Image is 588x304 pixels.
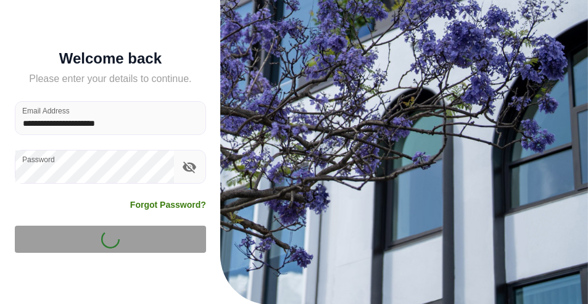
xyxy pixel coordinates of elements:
[22,105,70,116] label: Email Address
[179,157,200,178] button: toggle password visibility
[15,72,206,86] h5: Please enter your details to continue.
[15,52,206,65] h5: Welcome back
[22,154,55,165] label: Password
[130,199,206,211] a: Forgot Password?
